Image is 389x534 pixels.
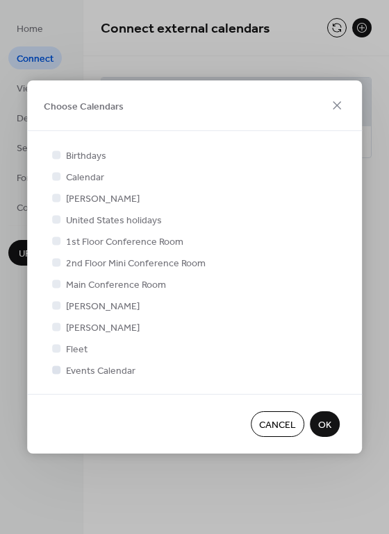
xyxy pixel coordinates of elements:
[66,321,140,336] span: [PERSON_NAME]
[259,418,296,433] span: Cancel
[318,418,331,433] span: OK
[310,411,340,437] button: OK
[66,149,106,164] span: Birthdays
[44,99,124,114] span: Choose Calendars
[66,364,135,379] span: Events Calendar
[66,343,88,357] span: Fleet
[66,171,104,185] span: Calendar
[251,411,304,437] button: Cancel
[66,192,140,207] span: [PERSON_NAME]
[66,300,140,314] span: [PERSON_NAME]
[66,214,162,228] span: United States holidays
[66,235,183,250] span: 1st Floor Conference Room
[66,278,166,293] span: Main Conference Room
[66,257,206,271] span: 2nd Floor Mini Conference Room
